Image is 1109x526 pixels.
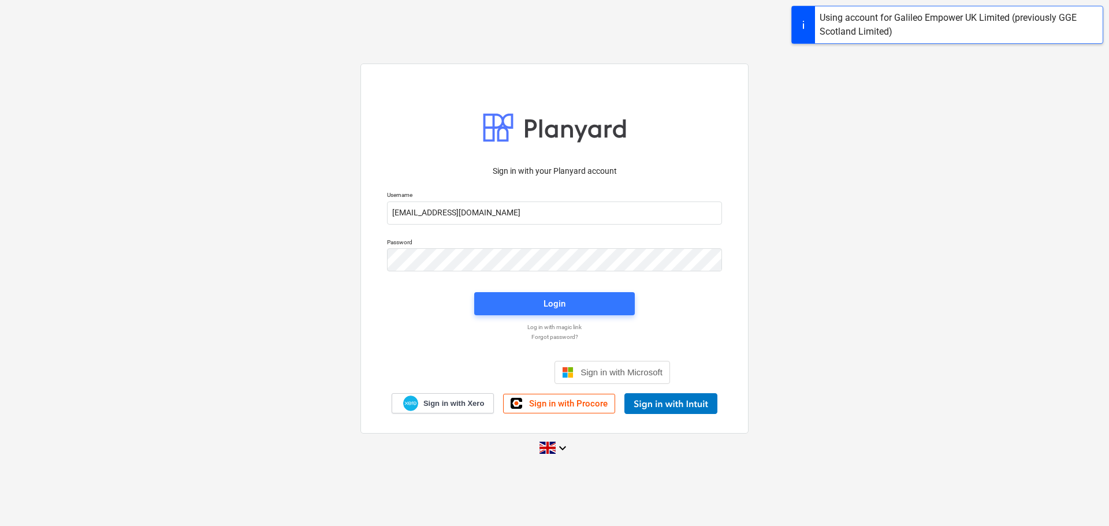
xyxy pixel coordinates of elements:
[423,398,484,409] span: Sign in with Xero
[433,360,551,385] iframe: Sign in with Google Button
[820,11,1098,39] div: Using account for Galileo Empower UK Limited (previously GGE Scotland Limited)
[387,238,722,248] p: Password
[392,393,494,413] a: Sign in with Xero
[474,292,635,315] button: Login
[529,398,608,409] span: Sign in with Procore
[387,165,722,177] p: Sign in with your Planyard account
[503,394,615,413] a: Sign in with Procore
[403,396,418,411] img: Xero logo
[556,441,570,455] i: keyboard_arrow_down
[544,296,565,311] div: Login
[562,367,574,378] img: Microsoft logo
[387,202,722,225] input: Username
[381,323,728,331] a: Log in with magic link
[580,367,663,377] span: Sign in with Microsoft
[387,191,722,201] p: Username
[381,333,728,341] a: Forgot password?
